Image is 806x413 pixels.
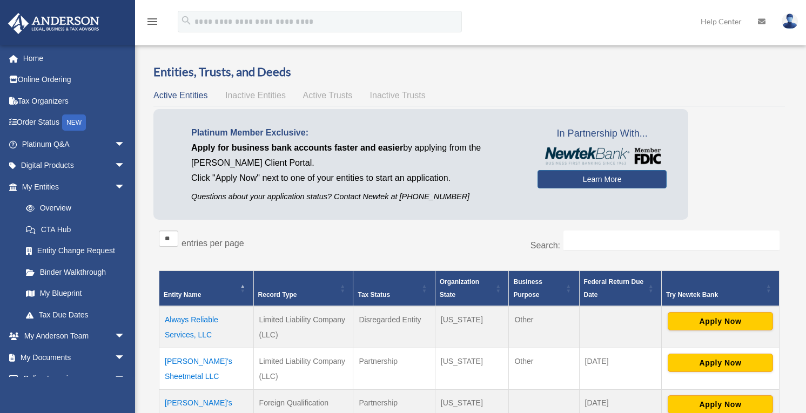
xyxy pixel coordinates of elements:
[435,306,509,348] td: [US_STATE]
[253,348,353,389] td: Limited Liability Company (LLC)
[8,69,142,91] a: Online Ordering
[8,326,142,347] a: My Anderson Teamarrow_drop_down
[5,13,103,34] img: Anderson Advisors Platinum Portal
[538,170,667,188] a: Learn More
[353,270,435,306] th: Tax Status: Activate to sort
[668,312,773,330] button: Apply Now
[159,348,254,389] td: [PERSON_NAME]'s Sheetmetal LLC
[225,91,286,100] span: Inactive Entities
[15,219,136,240] a: CTA Hub
[15,261,136,283] a: Binder Walkthrough
[353,306,435,348] td: Disregarded Entity
[8,90,142,112] a: Tax Organizers
[435,270,509,306] th: Organization State: Activate to sort
[668,354,773,372] button: Apply Now
[146,19,159,28] a: menu
[8,368,142,390] a: Online Learningarrow_drop_down
[115,155,136,177] span: arrow_drop_down
[153,64,785,80] h3: Entities, Trusts, and Deeds
[191,143,403,152] span: Apply for business bank accounts faster and easier
[358,291,390,299] span: Tax Status
[8,176,136,198] a: My Entitiesarrow_drop_down
[191,171,521,186] p: Click "Apply Now" next to one of your entities to start an application.
[353,348,435,389] td: Partnership
[579,270,662,306] th: Federal Return Due Date: Activate to sort
[435,348,509,389] td: [US_STATE]
[509,306,579,348] td: Other
[8,48,142,69] a: Home
[513,278,542,299] span: Business Purpose
[153,91,207,100] span: Active Entities
[15,240,136,262] a: Entity Change Request
[370,91,426,100] span: Inactive Trusts
[662,270,780,306] th: Try Newtek Bank : Activate to sort
[115,133,136,155] span: arrow_drop_down
[509,270,579,306] th: Business Purpose: Activate to sort
[782,13,798,29] img: User Pic
[8,155,142,177] a: Digital Productsarrow_drop_down
[584,278,644,299] span: Federal Return Due Date
[62,114,86,131] div: NEW
[579,348,662,389] td: [DATE]
[15,283,136,304] a: My Blueprint
[159,306,254,348] td: Always Reliable Services, LLC
[159,270,254,306] th: Entity Name: Activate to invert sorting
[8,133,142,155] a: Platinum Q&Aarrow_drop_down
[253,270,353,306] th: Record Type: Activate to sort
[191,140,521,171] p: by applying from the [PERSON_NAME] Client Portal.
[440,278,479,299] span: Organization State
[115,326,136,348] span: arrow_drop_down
[258,291,297,299] span: Record Type
[530,241,560,250] label: Search:
[115,368,136,390] span: arrow_drop_down
[8,347,142,368] a: My Documentsarrow_drop_down
[191,190,521,204] p: Questions about your application status? Contact Newtek at [PHONE_NUMBER]
[182,239,244,248] label: entries per page
[543,147,661,165] img: NewtekBankLogoSM.png
[8,112,142,134] a: Order StatusNEW
[253,306,353,348] td: Limited Liability Company (LLC)
[509,348,579,389] td: Other
[115,347,136,369] span: arrow_drop_down
[666,288,763,301] div: Try Newtek Bank
[191,125,521,140] p: Platinum Member Exclusive:
[538,125,667,143] span: In Partnership With...
[146,15,159,28] i: menu
[180,15,192,26] i: search
[164,291,201,299] span: Entity Name
[303,91,353,100] span: Active Trusts
[15,304,136,326] a: Tax Due Dates
[15,198,131,219] a: Overview
[115,176,136,198] span: arrow_drop_down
